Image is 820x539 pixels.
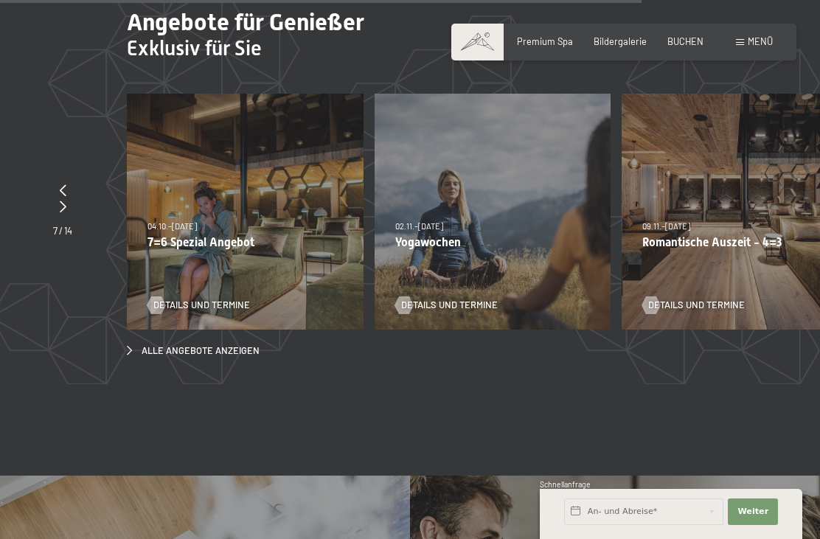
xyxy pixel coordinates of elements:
[642,221,690,231] span: 09.11.–[DATE]
[401,299,498,312] span: Details und Termine
[53,225,58,237] span: 7
[517,35,573,47] a: Premium Spa
[147,299,250,312] a: Details und Termine
[728,498,778,525] button: Weiter
[540,480,591,489] span: Schnellanfrage
[395,235,591,249] p: Yogawochen
[147,221,197,231] span: 04.10.–[DATE]
[395,221,443,231] span: 02.11.–[DATE]
[142,344,260,358] span: Alle Angebote anzeigen
[59,225,63,237] span: /
[127,344,260,358] a: Alle Angebote anzeigen
[127,8,364,36] span: Angebote für Genießer
[642,299,745,312] a: Details und Termine
[594,35,647,47] a: Bildergalerie
[648,299,745,312] span: Details und Termine
[127,36,262,60] span: Exklusiv für Sie
[147,235,343,249] p: 7=6 Spezial Angebot
[667,35,703,47] a: BUCHEN
[153,299,250,312] span: Details und Termine
[748,35,773,47] span: Menü
[395,299,498,312] a: Details und Termine
[64,225,72,237] span: 14
[737,506,768,518] span: Weiter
